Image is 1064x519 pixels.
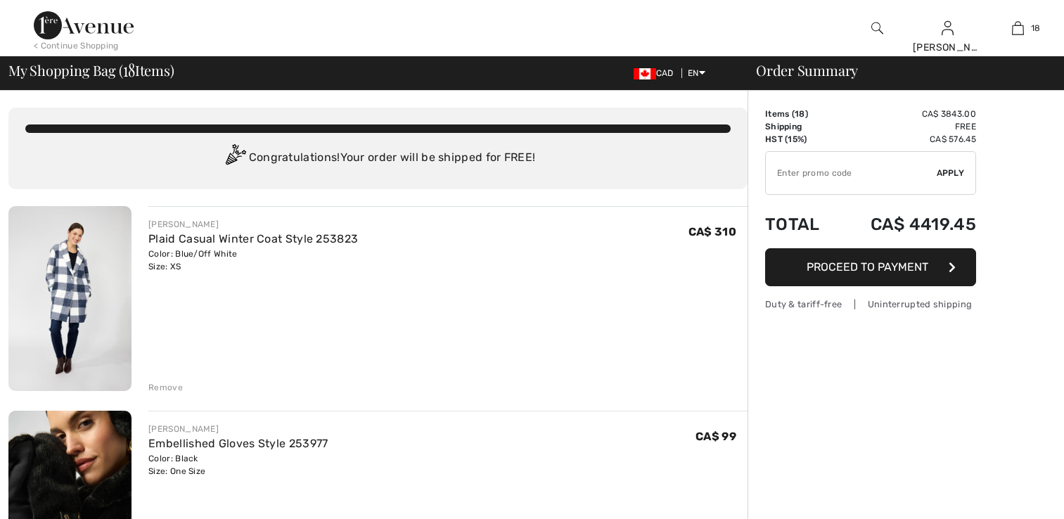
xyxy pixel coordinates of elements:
[123,60,135,78] span: 18
[766,152,937,194] input: Promo code
[25,144,731,172] div: Congratulations! Your order will be shipped for FREE!
[765,248,976,286] button: Proceed to Payment
[688,225,736,238] span: CA$ 310
[942,20,954,37] img: My Info
[765,108,837,120] td: Items ( )
[765,200,837,248] td: Total
[837,108,976,120] td: CA$ 3843.00
[739,63,1056,77] div: Order Summary
[148,423,328,435] div: [PERSON_NAME]
[696,430,736,443] span: CA$ 99
[837,133,976,146] td: CA$ 576.45
[837,120,976,133] td: Free
[871,20,883,37] img: search the website
[148,232,358,245] a: Plaid Casual Winter Coat Style 253823
[148,248,358,273] div: Color: Blue/Off White Size: XS
[1012,20,1024,37] img: My Bag
[1031,22,1041,34] span: 18
[983,20,1052,37] a: 18
[221,144,249,172] img: Congratulation2.svg
[937,167,965,179] span: Apply
[34,39,119,52] div: < Continue Shopping
[634,68,679,78] span: CAD
[837,200,976,248] td: CA$ 4419.45
[148,452,328,478] div: Color: Black Size: One Size
[148,381,183,394] div: Remove
[913,40,982,55] div: [PERSON_NAME]
[34,11,134,39] img: 1ère Avenue
[765,120,837,133] td: Shipping
[148,218,358,231] div: [PERSON_NAME]
[634,68,656,79] img: Canadian Dollar
[765,133,837,146] td: HST (15%)
[795,109,805,119] span: 18
[765,297,976,311] div: Duty & tariff-free | Uninterrupted shipping
[148,437,328,450] a: Embellished Gloves Style 253977
[688,68,705,78] span: EN
[807,260,928,274] span: Proceed to Payment
[8,206,132,391] img: Plaid Casual Winter Coat Style 253823
[8,63,174,77] span: My Shopping Bag ( Items)
[942,21,954,34] a: Sign In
